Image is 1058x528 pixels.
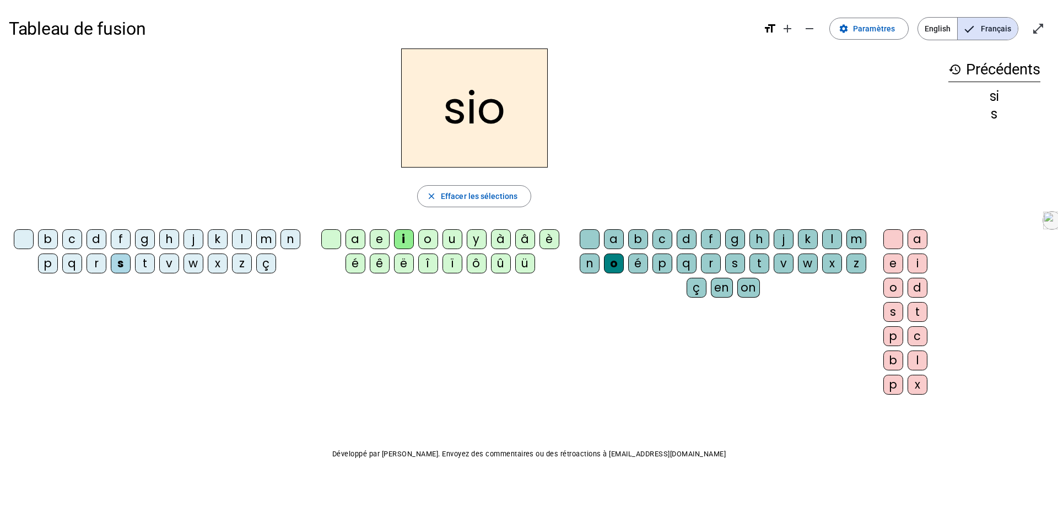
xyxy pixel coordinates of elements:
div: è [539,229,559,249]
div: on [737,278,760,298]
div: w [798,254,818,273]
mat-icon: remove [803,22,816,35]
div: o [418,229,438,249]
div: j [183,229,203,249]
div: q [62,254,82,273]
div: p [883,375,903,395]
div: ü [515,254,535,273]
mat-button-toggle-group: Language selection [917,17,1018,40]
div: b [38,229,58,249]
div: n [580,254,600,273]
div: o [604,254,624,273]
div: a [604,229,624,249]
div: é [346,254,365,273]
p: Développé par [PERSON_NAME]. Envoyez des commentaires ou des rétroactions à [EMAIL_ADDRESS][DOMAI... [9,448,1049,461]
div: f [111,229,131,249]
mat-icon: format_size [763,22,776,35]
div: o [883,278,903,298]
div: a [346,229,365,249]
div: w [183,254,203,273]
div: h [749,229,769,249]
button: Paramètres [829,18,909,40]
div: si [948,90,1040,103]
div: û [491,254,511,273]
div: q [677,254,697,273]
div: v [159,254,179,273]
div: g [725,229,745,249]
div: t [135,254,155,273]
div: t [908,302,927,322]
div: x [822,254,842,273]
div: î [418,254,438,273]
div: â [515,229,535,249]
div: g [135,229,155,249]
div: a [908,229,927,249]
h1: Tableau de fusion [9,11,754,46]
div: c [62,229,82,249]
button: Diminuer la taille de la police [798,18,821,40]
div: i [908,254,927,273]
div: x [208,254,228,273]
div: p [38,254,58,273]
div: k [208,229,228,249]
div: m [846,229,866,249]
div: t [749,254,769,273]
mat-icon: open_in_full [1032,22,1045,35]
mat-icon: history [948,63,962,76]
div: ç [687,278,706,298]
div: p [883,326,903,346]
button: Effacer les sélections [417,185,531,207]
mat-icon: settings [839,24,849,34]
div: y [467,229,487,249]
div: f [701,229,721,249]
div: d [677,229,697,249]
div: i [394,229,414,249]
div: x [908,375,927,395]
div: h [159,229,179,249]
span: Français [958,18,1018,40]
div: b [628,229,648,249]
mat-icon: add [781,22,794,35]
div: c [652,229,672,249]
span: English [918,18,957,40]
div: s [948,107,1040,121]
div: s [883,302,903,322]
div: l [822,229,842,249]
div: ç [256,254,276,273]
div: s [725,254,745,273]
div: ë [394,254,414,273]
div: b [883,351,903,370]
h2: sio [401,49,548,168]
div: ï [442,254,462,273]
div: m [256,229,276,249]
div: r [701,254,721,273]
div: l [232,229,252,249]
div: s [111,254,131,273]
span: Paramètres [853,22,895,35]
div: c [908,326,927,346]
div: à [491,229,511,249]
h3: Précédents [948,57,1040,82]
div: u [442,229,462,249]
div: é [628,254,648,273]
button: Entrer en plein écran [1027,18,1049,40]
div: v [774,254,793,273]
div: r [87,254,106,273]
div: p [652,254,672,273]
div: z [846,254,866,273]
div: en [711,278,733,298]
div: d [908,278,927,298]
div: d [87,229,106,249]
div: k [798,229,818,249]
div: j [774,229,793,249]
div: n [280,229,300,249]
div: ô [467,254,487,273]
button: Augmenter la taille de la police [776,18,798,40]
div: e [370,229,390,249]
div: ê [370,254,390,273]
div: l [908,351,927,370]
span: Effacer les sélections [441,190,517,203]
div: e [883,254,903,273]
div: z [232,254,252,273]
mat-icon: close [427,191,436,201]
